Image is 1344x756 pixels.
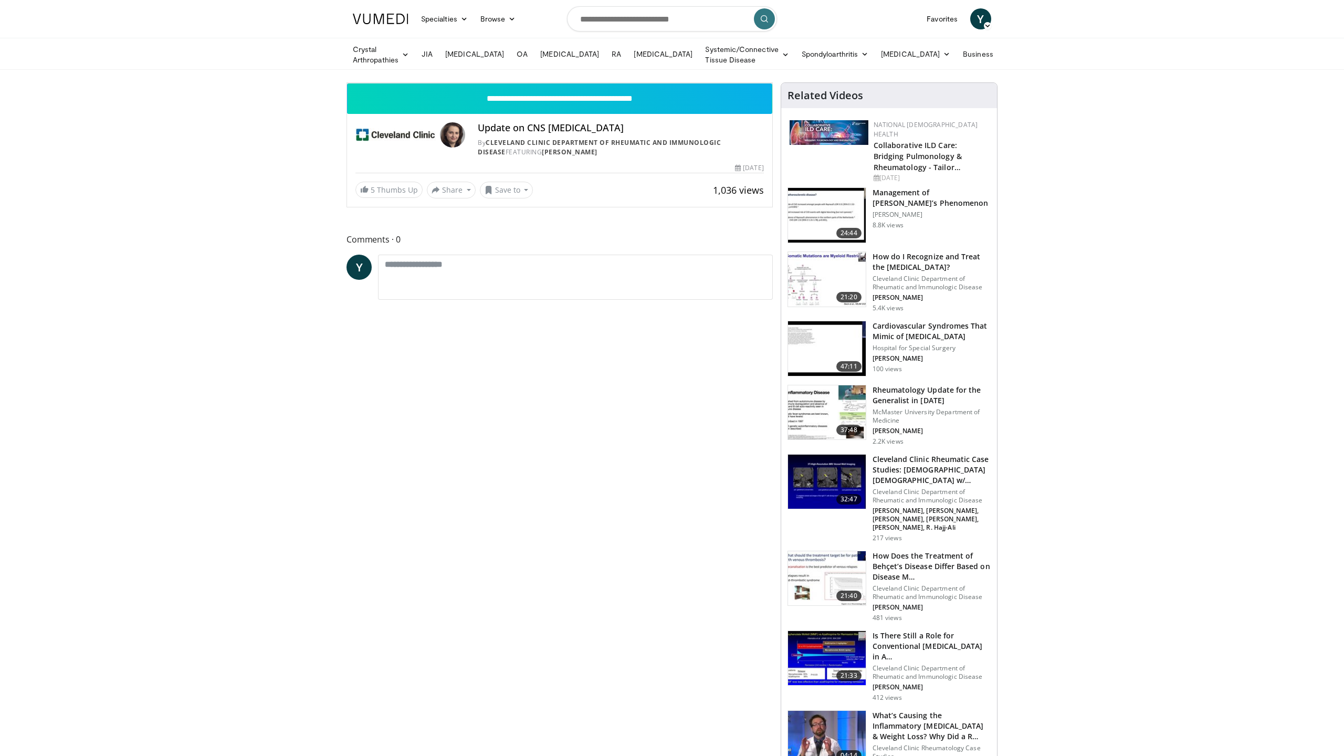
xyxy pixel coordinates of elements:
[836,292,862,302] span: 21:20
[873,221,904,229] p: 8.8K views
[875,44,957,65] a: [MEDICAL_DATA]
[478,122,763,134] h4: Update on CNS [MEDICAL_DATA]
[371,185,375,195] span: 5
[874,173,989,183] div: [DATE]
[542,148,597,156] a: [PERSON_NAME]
[787,187,991,243] a: 24:44 Management of [PERSON_NAME]’s Phenomenon [PERSON_NAME] 8.8K views
[790,120,868,145] img: 7e341e47-e122-4d5e-9c74-d0a8aaff5d49.jpg.150x105_q85_autocrop_double_scale_upscale_version-0.2.jpg
[346,44,415,65] a: Crystal Arthropathies
[873,507,991,532] p: [PERSON_NAME], [PERSON_NAME], [PERSON_NAME], [PERSON_NAME], [PERSON_NAME], R. Hajj-Ali
[836,591,862,601] span: 21:40
[474,8,522,29] a: Browse
[605,44,627,65] a: RA
[713,184,764,196] span: 1,036 views
[627,44,699,65] a: [MEDICAL_DATA]
[836,494,862,505] span: 32:47
[480,182,533,198] button: Save to
[836,425,862,435] span: 37:48
[873,683,991,691] p: [PERSON_NAME]
[873,304,904,312] p: 5.4K views
[836,228,862,238] span: 24:44
[873,437,904,446] p: 2.2K views
[873,584,991,601] p: Cleveland Clinic Department of Rheumatic and Immunologic Disease
[346,255,372,280] a: Y
[873,488,991,505] p: Cleveland Clinic Department of Rheumatic and Immunologic Disease
[873,454,991,486] h3: Cleveland Clinic Rheumatic Case Studies: [DEMOGRAPHIC_DATA] [DEMOGRAPHIC_DATA] w/ Inflammatory…
[873,664,991,681] p: Cleveland Clinic Department of Rheumatic and Immunologic Disease
[795,44,875,65] a: Spondyloarthritis
[873,427,991,435] p: [PERSON_NAME]
[920,8,964,29] a: Favorites
[439,44,510,65] a: [MEDICAL_DATA]
[440,122,465,148] img: Avatar
[873,187,991,208] h3: Management of [PERSON_NAME]’s Phenomenon
[567,6,777,31] input: Search topics, interventions
[873,534,902,542] p: 217 views
[788,385,866,440] img: 3e08e131-85de-4e84-8b9b-70ce5633aafa.150x105_q85_crop-smart_upscale.jpg
[873,344,991,352] p: Hospital for Special Surgery
[355,182,423,198] a: 5 Thumbs Up
[787,251,991,312] a: 21:20 How do I Recognize and Treat the [MEDICAL_DATA]? Cleveland Clinic Department of Rheumatic a...
[788,631,866,686] img: c94f831b-7886-45ea-b6ed-dde6064181b9.150x105_q85_crop-smart_upscale.jpg
[873,365,902,373] p: 100 views
[873,211,991,219] p: [PERSON_NAME]
[355,122,436,148] img: Cleveland Clinic Department of Rheumatic and Immunologic Disease
[873,694,902,702] p: 412 views
[873,354,991,363] p: [PERSON_NAME]
[478,138,763,157] div: By FEATURING
[873,551,991,582] h3: How Does the Treatment of Behçet’s Disease Differ Based on Disease M…
[415,8,474,29] a: Specialties
[836,670,862,681] span: 21:33
[873,251,991,272] h3: How do I Recognize and Treat the [MEDICAL_DATA]?
[788,455,866,509] img: 54e116a2-841e-4244-bb4a-803621c0d94b.150x105_q85_crop-smart_upscale.jpg
[873,614,902,622] p: 481 views
[510,44,534,65] a: OA
[787,631,991,702] a: 21:33 Is There Still a Role for Conventional [MEDICAL_DATA] in A… Cleveland Clinic Department of ...
[874,140,962,172] a: Collaborative ILD Care: Bridging Pulmonology & Rheumatology - Tailor…
[788,188,866,243] img: 0ab93b1b-9cd9-47fd-b863-2caeacc814e4.150x105_q85_crop-smart_upscale.jpg
[873,385,991,406] h3: Rheumatology Update for the Generalist in [DATE]
[478,138,721,156] a: Cleveland Clinic Department of Rheumatic and Immunologic Disease
[787,454,991,542] a: 32:47 Cleveland Clinic Rheumatic Case Studies: [DEMOGRAPHIC_DATA] [DEMOGRAPHIC_DATA] w/ Inflammat...
[353,14,408,24] img: VuMedi Logo
[534,44,605,65] a: [MEDICAL_DATA]
[873,631,991,662] h3: Is There Still a Role for Conventional [MEDICAL_DATA] in A…
[788,321,866,376] img: 66d4a47c-99a8-4b56-8b54-d678f8c3e82e.150x105_q85_crop-smart_upscale.jpg
[415,44,439,65] a: JIA
[874,120,978,139] a: National [DEMOGRAPHIC_DATA] Health
[787,385,991,446] a: 37:48 Rheumatology Update for the Generalist in [DATE] McMaster University Department of Medicine...
[787,321,991,376] a: 47:11 Cardiovascular Syndromes That Mimic of [MEDICAL_DATA] Hospital for Special Surgery [PERSON_...
[787,551,991,622] a: 21:40 How Does the Treatment of Behçet’s Disease Differ Based on Disease M… Cleveland Clinic Depa...
[873,275,991,291] p: Cleveland Clinic Department of Rheumatic and Immunologic Disease
[735,163,763,173] div: [DATE]
[427,182,476,198] button: Share
[873,321,991,342] h3: Cardiovascular Syndromes That Mimic of [MEDICAL_DATA]
[970,8,991,29] a: Y
[787,89,863,102] h4: Related Videos
[788,551,866,606] img: f7531c1c-0f83-4bbb-b2c3-58bc5063f6d6.150x105_q85_crop-smart_upscale.jpg
[957,44,1010,65] a: Business
[699,44,795,65] a: Systemic/Connective Tissue Disease
[873,603,991,612] p: [PERSON_NAME]
[873,710,991,742] h3: What’s Causing the Inflammatory [MEDICAL_DATA] & Weight Loss? Why Did a R…
[836,361,862,372] span: 47:11
[873,408,991,425] p: McMaster University Department of Medicine
[346,233,773,246] span: Comments 0
[788,252,866,307] img: 2d172f65-fcdc-4395-88c0-f2bd10ea4a98.150x105_q85_crop-smart_upscale.jpg
[873,293,991,302] p: [PERSON_NAME]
